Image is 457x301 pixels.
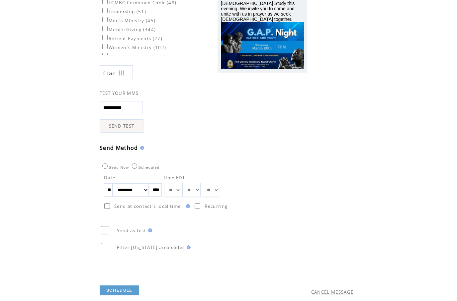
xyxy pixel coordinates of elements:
span: Show filters [103,70,115,76]
span: Filter [US_STATE] area codes [117,244,185,250]
input: Leadership (51) [102,8,108,13]
span: Send at contact`s local time [114,203,181,209]
input: Youth Ministry Teens (66) [102,53,108,58]
label: Youth Ministry Teens (66) [101,53,170,59]
input: Send Now [102,163,108,169]
img: help.gif [184,204,190,208]
span: TEST YOUR MMS [100,90,138,96]
label: Men`s Ministry (45) [101,18,155,24]
label: Women`s Ministry (102) [101,44,166,50]
label: Leadership (51) [101,9,146,15]
a: CANCEL MESSAGE [311,289,354,295]
a: SCHEDULE [100,285,139,295]
a: SEND TEST [100,119,143,133]
span: Send Method [100,144,138,151]
input: Scheduled [132,163,137,169]
span: Date [104,175,115,181]
input: Retreat Payments (27) [102,35,108,40]
img: help.gif [138,146,144,150]
label: Mobile Giving (344) [101,27,156,32]
img: help.gif [185,245,191,249]
input: Men`s Ministry (45) [102,17,108,22]
img: help.gif [146,228,152,232]
input: Mobile Giving (344) [102,26,108,31]
span: Send as test [117,227,146,233]
img: filters.png [119,66,125,81]
a: Filter [100,65,133,80]
span: Recurring [205,203,228,209]
span: Time EDT [163,175,185,181]
input: Women`s Ministry (102) [102,44,108,49]
label: Send Now [101,165,129,169]
label: Scheduled [130,165,159,169]
label: Retreat Payments (27) [101,35,162,41]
